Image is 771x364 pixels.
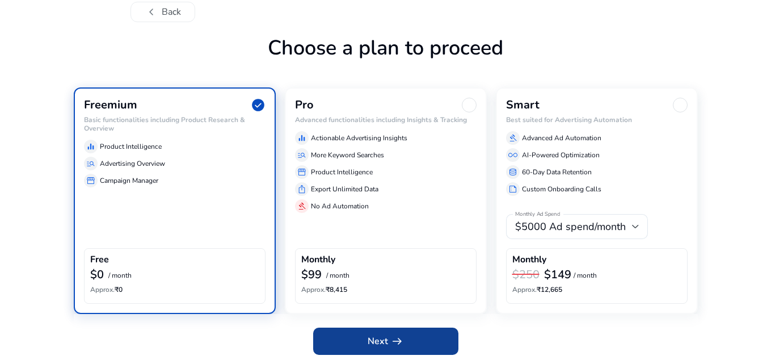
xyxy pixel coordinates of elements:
p: Custom Onboarding Calls [522,184,601,194]
span: Approx. [512,285,537,294]
h3: Freemium [84,98,137,112]
span: manage_search [297,150,306,160]
span: storefront [297,168,306,177]
span: Approx. [301,285,326,294]
b: $99 [301,267,322,282]
span: database [508,168,517,177]
h6: Advanced functionalities including Insights & Tracking [295,116,477,124]
p: Product Intelligence [311,167,373,177]
h3: Pro [295,98,314,112]
h4: Monthly [512,254,546,265]
span: $5000 Ad spend/month [515,220,626,233]
h6: ₹8,415 [301,286,470,294]
span: summarize [508,185,517,194]
p: No Ad Automation [311,201,369,211]
span: gavel [508,133,517,143]
h4: Monthly [301,254,335,265]
span: all_inclusive [508,150,517,160]
span: equalizer [297,133,306,143]
p: / month [574,272,597,279]
span: Approx. [90,285,115,294]
span: storefront [86,176,95,185]
h6: Best suited for Advertising Automation [506,116,688,124]
p: / month [326,272,349,279]
b: $149 [544,267,571,282]
span: chevron_left [145,5,158,19]
h6: ₹0 [90,286,259,294]
p: More Keyword Searches [311,150,384,160]
span: check_circle [251,98,266,112]
h6: Basic functionalities including Product Research & Overview [84,116,266,132]
h1: Choose a plan to proceed [74,36,698,87]
b: $0 [90,267,104,282]
span: ios_share [297,185,306,194]
h6: ₹12,665 [512,286,681,294]
span: gavel [297,202,306,211]
h3: Smart [506,98,540,112]
span: manage_search [86,159,95,168]
p: Actionable Advertising Insights [311,133,407,143]
p: AI-Powered Optimization [522,150,600,160]
p: Advanced Ad Automation [522,133,601,143]
mat-label: Monthly Ad Spend [515,211,560,219]
p: Product Intelligence [100,141,162,152]
button: Nextarrow_right_alt [313,328,458,355]
p: 60-Day Data Retention [522,167,592,177]
p: Campaign Manager [100,175,158,186]
span: equalizer [86,142,95,151]
p: Advertising Overview [100,158,165,169]
p: Export Unlimited Data [311,184,378,194]
h4: Free [90,254,109,265]
h3: $250 [512,268,540,282]
button: chevron_leftBack [130,2,195,22]
span: arrow_right_alt [390,334,404,348]
span: Next [368,334,404,348]
p: / month [108,272,132,279]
